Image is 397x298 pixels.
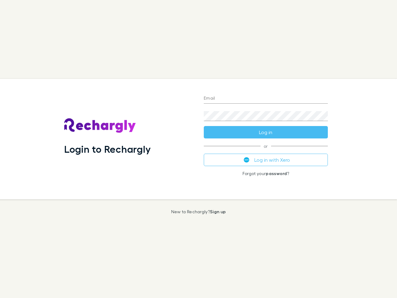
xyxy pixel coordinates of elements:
p: Forgot your ? [204,171,328,176]
a: password [266,171,287,176]
button: Log in with Xero [204,154,328,166]
a: Sign up [210,209,226,214]
img: Xero's logo [244,157,249,163]
img: Rechargly's Logo [64,118,136,133]
h1: Login to Rechargly [64,143,151,155]
button: Log in [204,126,328,138]
p: New to Rechargly? [171,209,226,214]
